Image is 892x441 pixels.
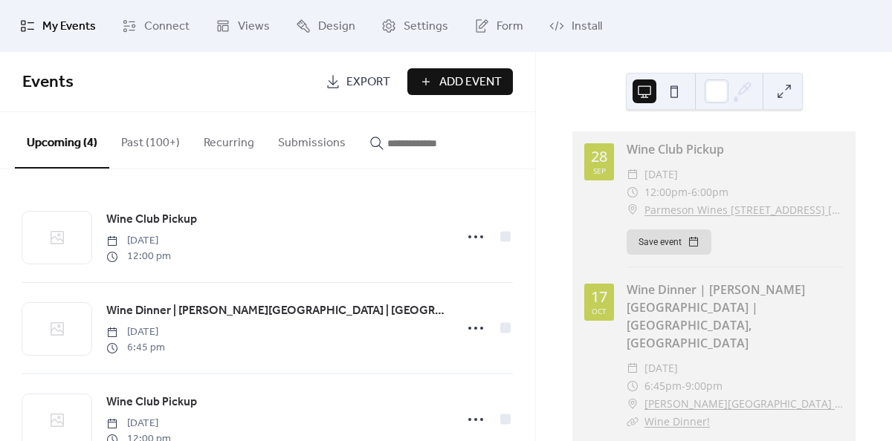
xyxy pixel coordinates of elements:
[627,201,639,219] div: ​
[106,302,446,320] span: Wine Dinner | [PERSON_NAME][GEOGRAPHIC_DATA] | [GEOGRAPHIC_DATA], [GEOGRAPHIC_DATA]
[691,183,728,201] span: 6:00pm
[106,249,171,264] span: 12:00 pm
[314,68,401,95] a: Export
[106,210,197,229] a: Wine Club Pickup
[42,18,96,36] span: My Events
[346,73,390,91] span: Export
[318,18,355,36] span: Design
[439,73,502,91] span: Add Event
[591,149,607,164] div: 28
[627,395,639,413] div: ​
[9,6,107,46] a: My Events
[627,183,639,201] div: ​
[644,414,710,428] a: Wine Dinner!
[109,112,192,167] button: Past (100+)
[591,290,607,304] div: 17
[644,377,682,395] span: 6:45pm
[627,281,805,351] a: Wine Dinner | [PERSON_NAME][GEOGRAPHIC_DATA] | [GEOGRAPHIC_DATA], [GEOGRAPHIC_DATA]
[204,6,281,46] a: Views
[106,393,197,412] a: Wine Club Pickup
[538,6,613,46] a: Install
[497,18,523,36] span: Form
[627,377,639,395] div: ​
[22,66,74,99] span: Events
[285,6,366,46] a: Design
[627,140,844,158] div: Wine Club Pickup
[106,211,197,229] span: Wine Club Pickup
[685,377,723,395] span: 9:00pm
[266,112,358,167] button: Submissions
[644,201,844,219] a: Parmeson Wines [STREET_ADDRESS] [GEOGRAPHIC_DATA]
[15,112,109,169] button: Upcoming (4)
[106,233,171,249] span: [DATE]
[627,359,639,377] div: ​
[106,324,165,340] span: [DATE]
[572,18,602,36] span: Install
[106,340,165,356] span: 6:45 pm
[192,112,266,167] button: Recurring
[593,167,606,174] div: Sep
[106,301,446,321] a: Wine Dinner | [PERSON_NAME][GEOGRAPHIC_DATA] | [GEOGRAPHIC_DATA], [GEOGRAPHIC_DATA]
[144,18,190,36] span: Connect
[644,359,678,377] span: [DATE]
[404,18,448,36] span: Settings
[688,183,691,201] span: -
[111,6,201,46] a: Connect
[463,6,534,46] a: Form
[370,6,459,46] a: Settings
[627,229,711,255] button: Save event
[407,68,513,95] button: Add Event
[644,183,688,201] span: 12:00pm
[238,18,270,36] span: Views
[627,166,639,183] div: ​
[682,377,685,395] span: -
[627,413,639,431] div: ​
[644,166,678,183] span: [DATE]
[106,393,197,411] span: Wine Club Pickup
[592,307,607,315] div: Oct
[106,416,171,431] span: [DATE]
[644,395,844,413] a: [PERSON_NAME][GEOGRAPHIC_DATA] [STREET_ADDRESS]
